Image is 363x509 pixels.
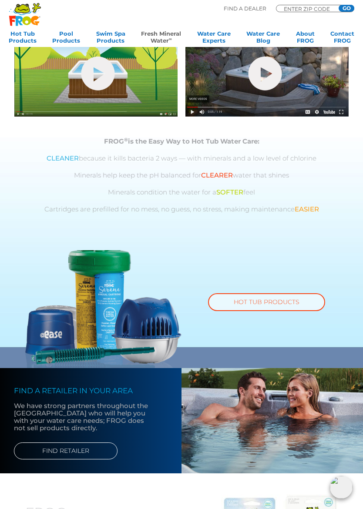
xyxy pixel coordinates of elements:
p: Find A Dealer [224,5,266,13]
img: fmw-hot-tub-cover-2 [185,24,349,117]
a: Water CareExperts [197,30,231,47]
a: FIND RETAILER [14,442,118,459]
input: Zip Code Form [283,7,335,11]
img: fmw-hot-tub-product-v2 [25,250,181,368]
p: Cartridges are prefilled for no mess, no guess, no stress, making maintenance [25,205,338,213]
p: Minerals help keep the pH balanced for water that shines [25,171,338,179]
h4: FIND A RETAILER IN YOUR AREA [14,386,154,395]
a: Swim SpaProducts [96,30,125,47]
span: CLEARER [201,171,233,179]
p: We have strong partners throughout the [GEOGRAPHIC_DATA] who will help you with your water care n... [14,402,154,432]
img: openIcon [330,476,353,499]
img: fmw-hot-tub-cover-1 [14,24,178,117]
input: GO [339,5,354,12]
span: SOFTER [216,188,243,196]
span: EASIER [295,205,319,213]
sup: ® [124,137,128,143]
p: because it kills bacteria 2 ways — with minerals and a low level of chlorine [25,154,338,162]
a: Hot TubProducts [9,30,37,47]
a: Fresh MineralWater∞ [141,30,181,47]
a: ContactFROG [330,30,354,47]
sup: ∞ [169,37,172,41]
strong: FROG is the Easy Way to Hot Tub Water Care: [104,137,259,145]
p: Minerals condition the water for a feel [25,188,338,196]
span: CLEANER [47,154,79,162]
a: PoolProducts [52,30,80,47]
a: AboutFROG [296,30,315,47]
a: Water CareBlog [246,30,280,47]
a: HOT TUB PRODUCTS [208,293,325,311]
